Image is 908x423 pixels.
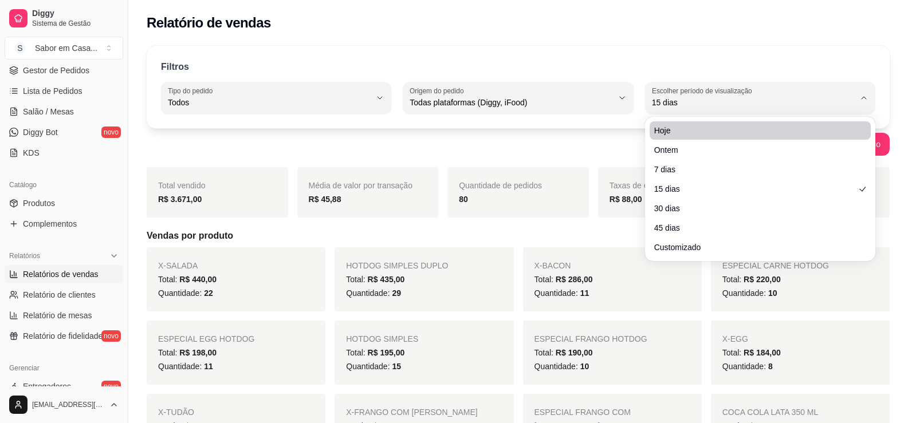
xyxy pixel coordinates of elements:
span: Total: [158,348,217,357]
span: R$ 198,00 [179,348,217,357]
span: X-FRANGO COM [PERSON_NAME] [346,408,477,417]
span: R$ 440,00 [179,275,217,284]
p: Filtros [161,60,189,74]
span: 8 [768,362,773,371]
span: Todos [168,97,371,108]
span: Quantidade: [534,288,589,298]
span: Total: [534,275,593,284]
button: Select a team [5,37,123,60]
span: Produtos [23,197,55,209]
span: Customizado [654,242,855,253]
span: R$ 195,00 [368,348,405,357]
span: Taxas de entrega [610,181,671,190]
span: Média de valor por transação [309,181,412,190]
span: 10 [768,288,777,298]
span: Ontem [654,144,855,156]
strong: 80 [459,195,468,204]
span: COCA COLA LATA 350 ML [722,408,819,417]
span: X-EGG [722,334,748,343]
span: [EMAIL_ADDRESS][DOMAIN_NAME] [32,400,105,409]
span: Total vendido [158,181,206,190]
span: Relatório de mesas [23,310,92,321]
span: HOTDOG SIMPLES [346,334,418,343]
h5: Vendas por produto [147,229,890,243]
span: Hoje [654,125,855,136]
span: Relatórios [9,251,40,260]
strong: R$ 45,88 [309,195,341,204]
span: Complementos [23,218,77,230]
span: R$ 435,00 [368,275,405,284]
span: 45 dias [654,222,855,234]
span: X-BACON [534,261,571,270]
span: X-SALADA [158,261,198,270]
span: Relatórios de vendas [23,268,99,280]
span: Todas plataformas (Diggy, iFood) [410,97,612,108]
span: Total: [158,275,217,284]
div: Gerenciar [5,359,123,377]
span: 11 [204,362,213,371]
span: Quantidade: [158,288,213,298]
span: HOTDOG SIMPLES DUPLO [346,261,448,270]
span: Salão / Mesas [23,106,74,117]
span: S [14,42,26,54]
label: Escolher período de visualização [652,86,756,96]
span: Entregadores [23,381,71,392]
div: Catálogo [5,176,123,194]
div: Sabor em Casa ... [35,42,97,54]
span: Total: [722,348,781,357]
span: Total: [346,275,404,284]
span: Lista de Pedidos [23,85,82,97]
span: R$ 220,00 [744,275,781,284]
span: ESPECIAL CARNE HOTDOG [722,261,829,270]
span: ESPECIAL EGG HOTDOG [158,334,254,343]
span: Sistema de Gestão [32,19,119,28]
span: 29 [392,288,401,298]
h2: Relatório de vendas [147,14,271,32]
span: Diggy Bot [23,126,58,138]
span: 11 [580,288,589,298]
span: 15 dias [652,97,855,108]
span: Quantidade: [722,288,777,298]
span: Quantidade: [346,362,401,371]
span: Total: [346,348,404,357]
span: R$ 286,00 [556,275,593,284]
span: Quantidade: [722,362,773,371]
span: Quantidade de pedidos [459,181,542,190]
span: Quantidade: [534,362,589,371]
strong: R$ 3.671,00 [158,195,202,204]
span: Relatório de fidelidade [23,330,103,342]
span: 15 [392,362,401,371]
label: Tipo do pedido [168,86,217,96]
span: Gestor de Pedidos [23,65,89,76]
span: Total: [534,348,593,357]
span: Relatório de clientes [23,289,96,301]
label: Origem do pedido [410,86,467,96]
span: R$ 190,00 [556,348,593,357]
span: Quantidade: [158,362,213,371]
strong: R$ 88,00 [610,195,642,204]
span: ESPECIAL FRANGO HOTDOG [534,334,647,343]
span: Quantidade: [346,288,401,298]
span: 7 dias [654,164,855,175]
span: KDS [23,147,40,159]
span: R$ 184,00 [744,348,781,357]
span: 30 dias [654,203,855,214]
span: 15 dias [654,183,855,195]
span: 22 [204,288,213,298]
span: X-TUDÃO [158,408,194,417]
span: 10 [580,362,589,371]
span: Total: [722,275,781,284]
span: Diggy [32,9,119,19]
